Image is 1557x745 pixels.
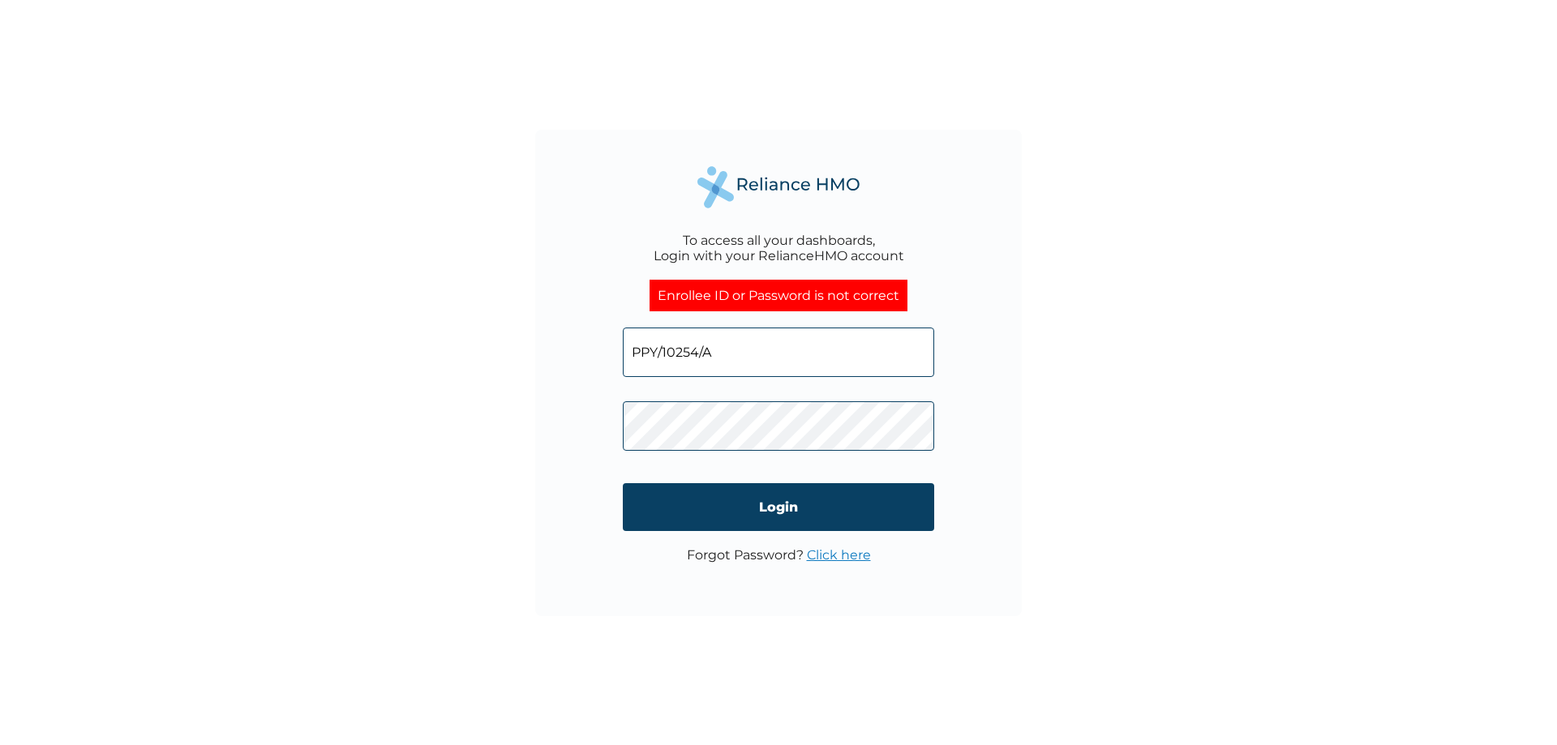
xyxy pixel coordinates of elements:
input: Login [623,483,934,531]
div: Enrollee ID or Password is not correct [650,280,907,311]
img: Reliance Health's Logo [697,166,860,208]
input: Email address or HMO ID [623,328,934,377]
a: Click here [807,547,871,563]
p: Forgot Password? [687,547,871,563]
div: To access all your dashboards, Login with your RelianceHMO account [654,233,904,263]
